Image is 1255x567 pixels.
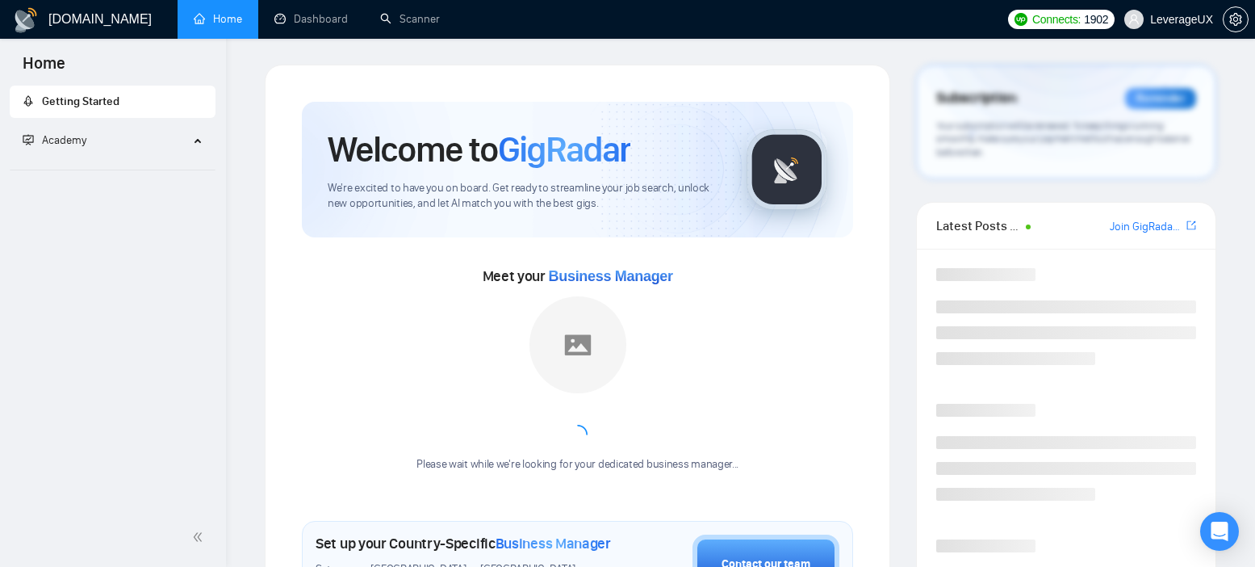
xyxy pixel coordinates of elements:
div: Reminder [1125,88,1196,109]
span: Meet your [483,267,673,285]
img: gigradar-logo.png [747,129,827,210]
li: Academy Homepage [10,163,215,174]
div: Please wait while we're looking for your dedicated business manager... [407,457,748,472]
span: GigRadar [498,128,630,171]
div: Open Intercom Messenger [1200,512,1239,551]
span: user [1128,14,1140,25]
a: Join GigRadar Slack Community [1110,218,1183,236]
span: Your subscription will be renewed. To keep things running smoothly, make sure your payment method... [936,120,1190,158]
a: dashboardDashboard [274,12,348,26]
button: setting [1223,6,1249,32]
span: export [1186,219,1196,232]
span: Getting Started [42,94,119,108]
span: loading [564,422,591,448]
a: homeHome [194,12,242,26]
span: Business Manager [549,268,673,284]
span: Home [10,52,78,86]
span: Connects: [1032,10,1081,28]
span: 1902 [1084,10,1108,28]
span: setting [1224,13,1248,26]
span: We're excited to have you on board. Get ready to streamline your job search, unlock new opportuni... [328,181,721,212]
span: Academy [23,133,86,147]
span: Academy [42,133,86,147]
span: Business Manager [496,535,611,552]
span: Latest Posts from the GigRadar Community [936,216,1020,236]
li: Getting Started [10,86,215,118]
h1: Welcome to [328,128,630,171]
span: double-left [192,529,208,545]
span: Subscription [936,85,1016,112]
img: placeholder.png [529,296,626,393]
a: searchScanner [380,12,440,26]
img: logo [13,7,39,33]
img: upwork-logo.png [1014,13,1027,26]
span: rocket [23,95,34,107]
a: setting [1223,13,1249,26]
span: fund-projection-screen [23,134,34,145]
a: export [1186,218,1196,233]
h1: Set up your Country-Specific [316,535,611,552]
